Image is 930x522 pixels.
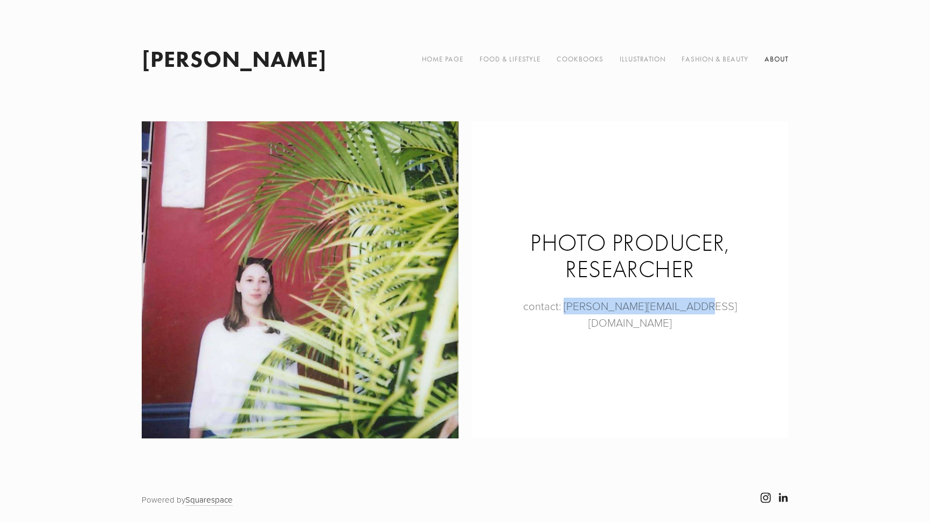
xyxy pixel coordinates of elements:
p: Powered by [142,492,465,507]
a: Squarespace [185,494,233,506]
a: Home Page [422,46,463,73]
a: Food & Lifestyle [480,46,540,73]
p: contact: [PERSON_NAME][EMAIL_ADDRESS][DOMAIN_NAME] [503,298,757,331]
a: About [765,46,788,73]
a: [PERSON_NAME] [142,45,327,73]
a: Fashion & Beauty [682,46,748,73]
a: Cookbooks [557,46,603,73]
p: Photo producer, researcher [530,229,735,283]
a: Illustration [620,46,665,73]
